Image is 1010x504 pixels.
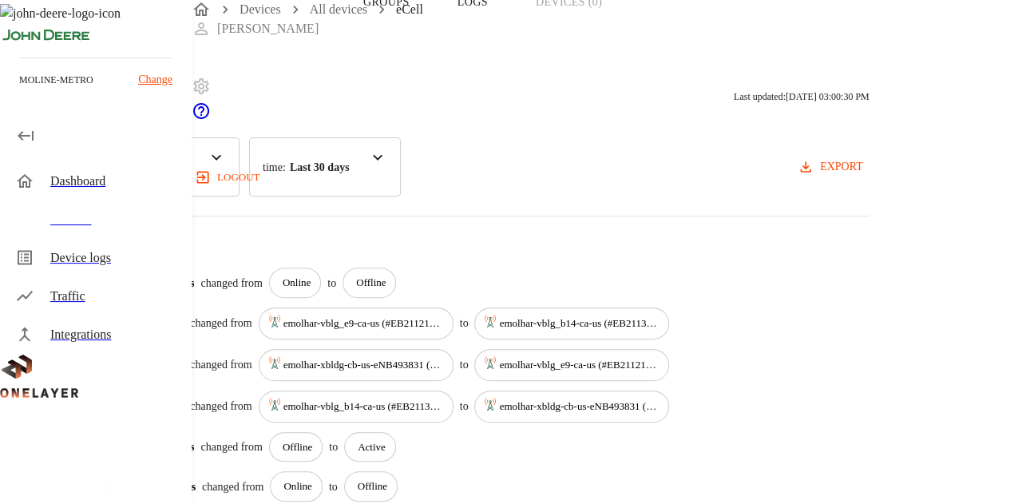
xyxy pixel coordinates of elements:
p: changed from [190,315,252,331]
button: logout [192,165,266,190]
p: to [327,275,336,292]
p: emolhar-xbldg-cb-us-eNB493831 (#DH240725609::NOKIA::ASIB) [499,399,659,415]
p: [PERSON_NAME] [217,19,319,38]
p: emolhar-vblg_e9-ca-us (#EB211210868::NOKIA::FW2QQD) [283,315,443,331]
a: Devices [240,2,281,16]
p: Online [283,275,311,291]
p: emolhar-xbldg-cb-us-eNB493831 (#DH240725609::NOKIA::ASIB) [283,357,443,373]
p: emolhar-vblg_e9-ca-us (#EB211210868::NOKIA::FW2QQD) [499,357,659,373]
p: to [329,478,338,495]
p: emolhar-vblg_b14-ca-us (#EB211311833::NOKIA::FW2QQD) [499,315,659,331]
a: onelayer-support [192,109,211,123]
span: Support Portal [192,109,211,123]
p: changed from [190,398,252,415]
p: Online [283,478,311,494]
p: Offline [356,275,386,291]
p: changed from [200,439,262,455]
p: changed from [200,275,262,292]
p: to [460,356,469,373]
p: to [460,315,469,331]
p: Active [358,439,386,455]
p: Offline [283,439,312,455]
p: changed from [190,356,252,373]
p: 6 results [40,236,869,255]
p: to [460,398,469,415]
p: to [329,439,338,455]
p: emolhar-vblg_b14-ca-us (#EB211311833::NOKIA::FW2QQD) [283,399,443,415]
p: changed from [202,478,263,495]
p: Offline [358,478,387,494]
a: logout [192,165,1010,190]
a: All devices [310,2,367,16]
